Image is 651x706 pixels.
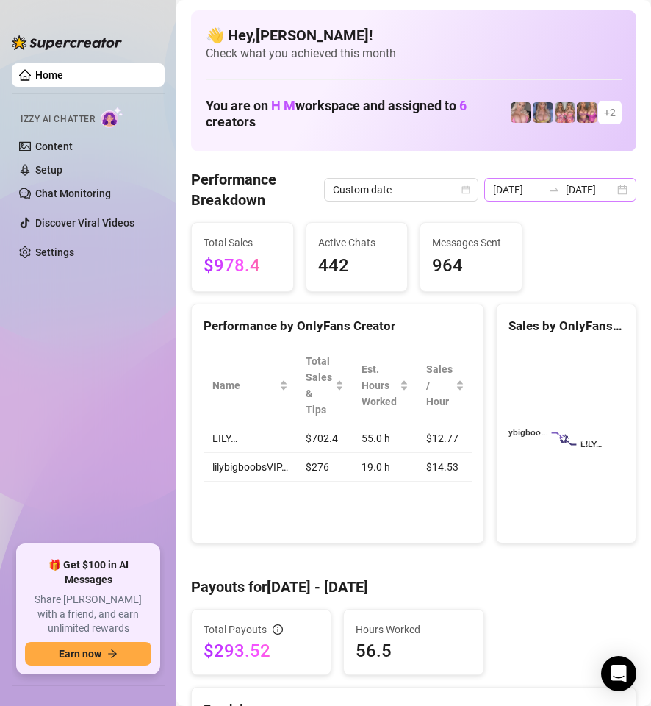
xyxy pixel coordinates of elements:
[318,252,396,280] span: 442
[204,235,281,251] span: Total Sales
[25,558,151,587] span: 🎁 Get $100 in AI Messages
[362,361,397,410] div: Est. Hours Worked
[35,69,63,81] a: Home
[501,428,547,438] text: lilybigboo...
[508,316,624,336] div: Sales by OnlyFans Creator
[461,185,470,194] span: calendar
[548,184,560,196] span: swap-right
[204,424,297,453] td: LILY…
[204,252,281,280] span: $978.4
[432,235,510,251] span: Messages Sent
[297,424,353,453] td: $702.4
[426,361,453,410] span: Sales / Hour
[204,621,267,638] span: Total Payouts
[417,453,473,482] td: $14.53
[297,347,353,424] th: Total Sales & Tips
[353,453,417,482] td: 19.0 h
[459,98,467,113] span: 6
[35,140,73,152] a: Content
[191,169,324,210] h4: Performance Breakdown
[25,593,151,636] span: Share [PERSON_NAME] with a friend, and earn unlimited rewards
[35,164,62,176] a: Setup
[35,246,74,258] a: Settings
[101,107,123,128] img: AI Chatter
[204,316,472,336] div: Performance by OnlyFans Creator
[577,102,597,123] img: hotmomlove
[191,577,636,597] h4: Payouts for [DATE] - [DATE]
[417,424,473,453] td: $12.77
[204,453,297,482] td: lilybigboobsVIP…
[533,102,553,123] img: lilybigboobs
[356,621,471,638] span: Hours Worked
[333,179,470,201] span: Custom date
[511,102,531,123] img: lilybigboobvip
[555,102,575,123] img: hotmomsvip
[356,639,471,663] span: 56.5
[12,35,122,50] img: logo-BBDzfeDw.svg
[601,656,636,691] div: Open Intercom Messenger
[35,188,111,199] a: Chat Monitoring
[271,98,295,113] span: H M
[432,252,510,280] span: 964
[548,184,560,196] span: to
[206,98,510,130] h1: You are on workspace and assigned to creators
[21,113,95,126] span: Izzy AI Chatter
[273,624,283,635] span: info-circle
[25,642,151,666] button: Earn nowarrow-right
[417,347,473,424] th: Sales / Hour
[212,377,276,393] span: Name
[493,182,542,198] input: Start date
[318,235,396,251] span: Active Chats
[204,347,297,424] th: Name
[107,649,118,659] span: arrow-right
[604,104,616,121] span: + 2
[59,648,101,660] span: Earn now
[580,440,602,450] text: LILY…
[306,353,332,418] span: Total Sales & Tips
[35,217,134,229] a: Discover Viral Videos
[297,453,353,482] td: $276
[566,182,614,198] input: End date
[206,25,622,46] h4: 👋 Hey, [PERSON_NAME] !
[206,46,622,62] span: Check what you achieved this month
[353,424,417,453] td: 55.0 h
[204,639,319,663] span: $293.52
